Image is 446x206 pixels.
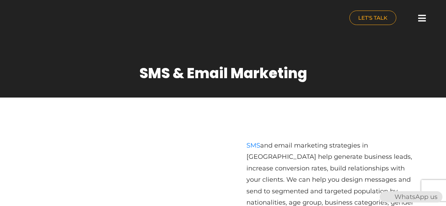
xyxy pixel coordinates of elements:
a: LET'S TALK [349,11,396,25]
img: WhatsApp [380,191,392,202]
span: LET'S TALK [358,15,387,20]
div: WhatsApp us [380,191,442,202]
a: WhatsAppWhatsApp us [380,193,442,201]
a: nuance-qatar_logo [4,4,220,34]
img: nuance-qatar_logo [4,4,63,34]
a: SMS [246,142,260,149]
h1: SMS & Email Marketing [139,65,307,82]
